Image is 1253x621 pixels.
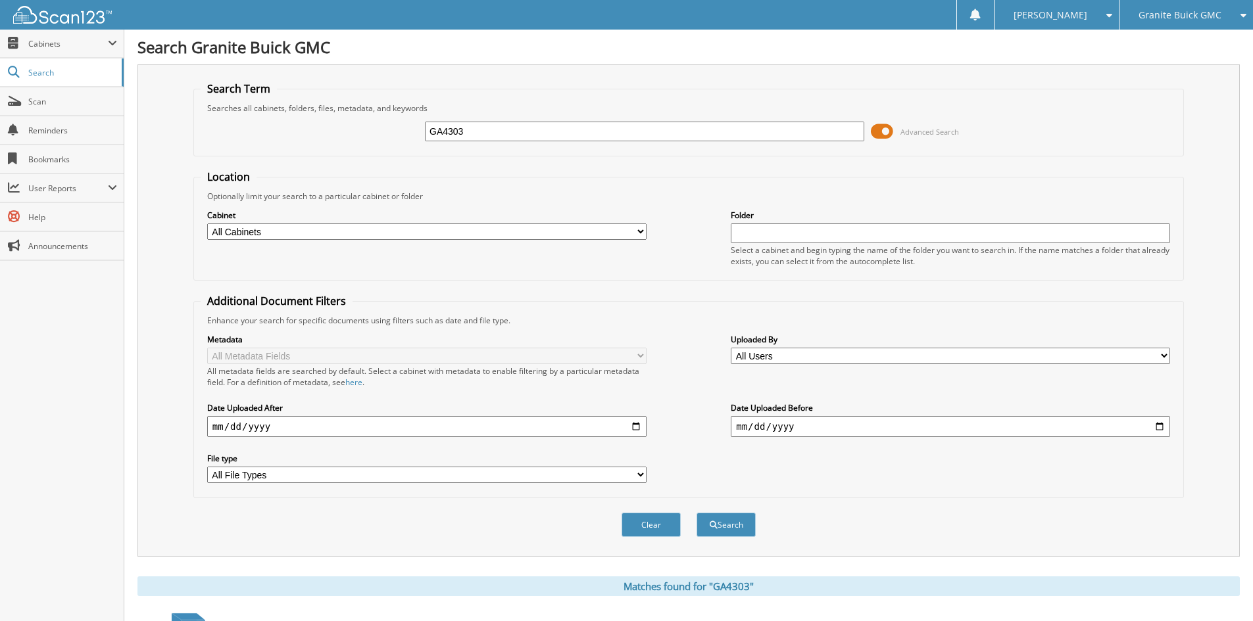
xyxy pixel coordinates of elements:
[731,334,1170,345] label: Uploaded By
[1139,11,1221,19] span: Granite Buick GMC
[28,212,117,223] span: Help
[28,154,117,165] span: Bookmarks
[28,125,117,136] span: Reminders
[28,241,117,252] span: Announcements
[28,183,108,194] span: User Reports
[201,103,1177,114] div: Searches all cabinets, folders, files, metadata, and keywords
[201,170,257,184] legend: Location
[207,210,647,221] label: Cabinet
[622,513,681,537] button: Clear
[1014,11,1087,19] span: [PERSON_NAME]
[201,81,277,96] legend: Search Term
[207,453,647,464] label: File type
[207,402,647,413] label: Date Uploaded After
[28,96,117,107] span: Scan
[28,38,108,49] span: Cabinets
[697,513,756,537] button: Search
[207,334,647,345] label: Metadata
[731,244,1170,267] div: Select a cabinet and begin typing the name of the folder you want to search in. If the name match...
[201,315,1177,326] div: Enhance your search for specific documents using filters such as date and file type.
[731,416,1170,437] input: end
[731,402,1170,413] label: Date Uploaded Before
[201,294,353,308] legend: Additional Document Filters
[731,210,1170,221] label: Folder
[201,191,1177,202] div: Optionally limit your search to a particular cabinet or folder
[137,36,1240,58] h1: Search Granite Buick GMC
[207,365,647,388] div: All metadata fields are searched by default. Select a cabinet with metadata to enable filtering b...
[207,416,647,437] input: start
[900,127,959,137] span: Advanced Search
[13,6,112,24] img: scan123-logo-white.svg
[137,576,1240,596] div: Matches found for "GA4303"
[28,67,115,78] span: Search
[345,377,362,388] a: here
